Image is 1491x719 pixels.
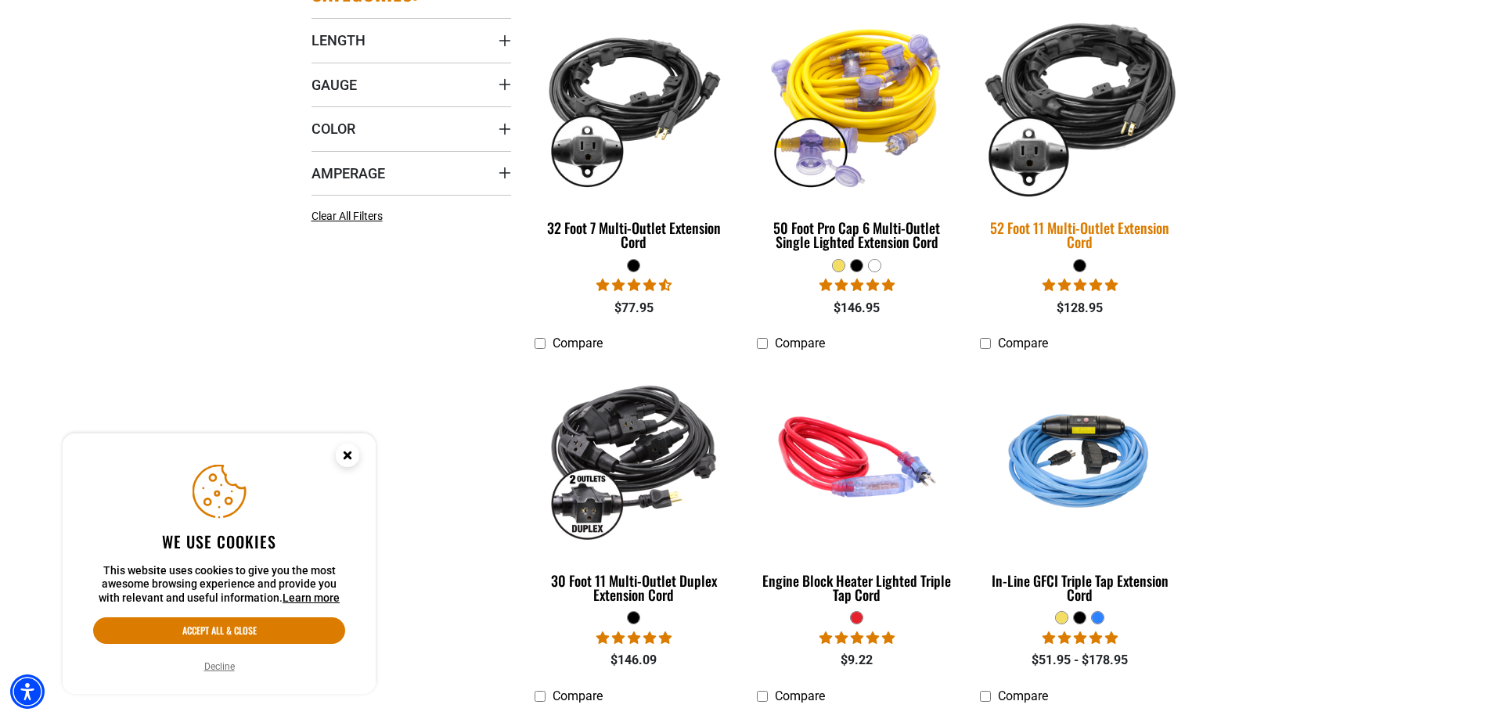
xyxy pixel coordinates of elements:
summary: Amperage [312,151,511,195]
p: This website uses cookies to give you the most awesome browsing experience and provide you with r... [93,564,345,606]
img: yellow [758,14,956,194]
div: 50 Foot Pro Cap 6 Multi-Outlet Single Lighted Extension Cord [757,221,956,249]
a: black 30 Foot 11 Multi-Outlet Duplex Extension Cord [535,359,734,611]
button: Decline [200,659,239,674]
div: $77.95 [535,299,734,318]
div: $146.95 [757,299,956,318]
img: black [535,366,733,546]
span: 4.80 stars [819,278,895,293]
a: black 32 Foot 7 Multi-Outlet Extension Cord [535,6,734,258]
span: 5.00 stars [596,631,672,645]
a: Clear All Filters [312,208,389,225]
span: Clear All Filters [312,210,383,222]
span: Color [312,120,355,138]
div: 52 Foot 11 Multi-Outlet Extension Cord [980,221,1179,249]
a: black 52 Foot 11 Multi-Outlet Extension Cord [980,6,1179,258]
img: Light Blue [981,366,1179,546]
div: $51.95 - $178.95 [980,651,1179,670]
span: Compare [553,688,603,703]
div: In-Line GFCI Triple Tap Extension Cord [980,573,1179,602]
span: Compare [775,336,825,351]
div: Engine Block Heater Lighted Triple Tap Cord [757,573,956,602]
img: black [971,4,1190,204]
span: 4.68 stars [596,278,672,293]
summary: Length [312,18,511,62]
span: Compare [998,336,1048,351]
span: Compare [775,688,825,703]
div: $9.22 [757,651,956,670]
span: Gauge [312,76,357,94]
span: Length [312,31,366,49]
a: red Engine Block Heater Lighted Triple Tap Cord [757,359,956,611]
summary: Gauge [312,63,511,106]
span: Amperage [312,164,385,182]
div: 30 Foot 11 Multi-Outlet Duplex Extension Cord [535,573,734,602]
aside: Cookie Consent [63,433,376,695]
span: Compare [553,336,603,351]
span: 4.95 stars [1043,278,1118,293]
button: Accept all & close [93,617,345,644]
div: 32 Foot 7 Multi-Outlet Extension Cord [535,221,734,249]
div: $128.95 [980,299,1179,318]
div: $146.09 [535,651,734,670]
h2: We use cookies [93,531,345,552]
a: This website uses cookies to give you the most awesome browsing experience and provide you with r... [283,591,340,604]
div: Accessibility Menu [10,674,45,709]
span: 5.00 stars [819,631,895,645]
img: red [758,366,956,546]
a: Light Blue In-Line GFCI Triple Tap Extension Cord [980,359,1179,611]
span: 5.00 stars [1043,631,1118,645]
img: black [535,14,733,194]
button: Close this option [319,433,376,482]
summary: Color [312,106,511,150]
span: Compare [998,688,1048,703]
a: yellow 50 Foot Pro Cap 6 Multi-Outlet Single Lighted Extension Cord [757,6,956,258]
